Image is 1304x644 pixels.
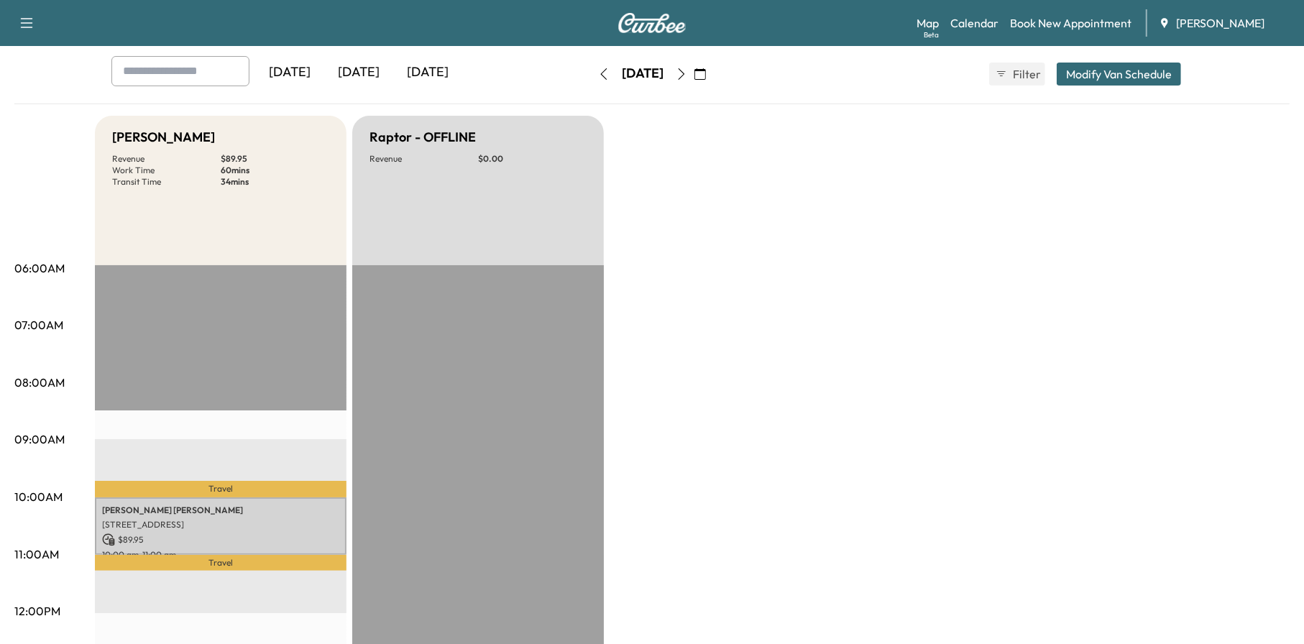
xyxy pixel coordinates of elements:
[14,546,59,563] p: 11:00AM
[1176,14,1264,32] span: [PERSON_NAME]
[221,176,329,188] p: 34 mins
[1013,65,1039,83] span: Filter
[14,431,65,448] p: 09:00AM
[617,13,687,33] img: Curbee Logo
[112,127,215,147] h5: [PERSON_NAME]
[924,29,939,40] div: Beta
[102,519,339,530] p: [STREET_ADDRESS]
[14,602,60,620] p: 12:00PM
[221,165,329,176] p: 60 mins
[102,533,339,546] p: $ 89.95
[14,374,65,391] p: 08:00AM
[622,65,664,83] div: [DATE]
[112,165,221,176] p: Work Time
[95,481,346,497] p: Travel
[14,316,63,333] p: 07:00AM
[14,259,65,277] p: 06:00AM
[1057,63,1181,86] button: Modify Van Schedule
[917,14,939,32] a: MapBeta
[1010,14,1131,32] a: Book New Appointment
[255,56,324,89] div: [DATE]
[393,56,462,89] div: [DATE]
[14,488,63,505] p: 10:00AM
[95,555,346,571] p: Travel
[324,56,393,89] div: [DATE]
[102,549,339,561] p: 10:00 am - 11:00 am
[478,153,587,165] p: $ 0.00
[950,14,998,32] a: Calendar
[369,153,478,165] p: Revenue
[369,127,476,147] h5: Raptor - OFFLINE
[112,153,221,165] p: Revenue
[102,505,339,516] p: [PERSON_NAME] [PERSON_NAME]
[989,63,1045,86] button: Filter
[112,176,221,188] p: Transit Time
[221,153,329,165] p: $ 89.95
